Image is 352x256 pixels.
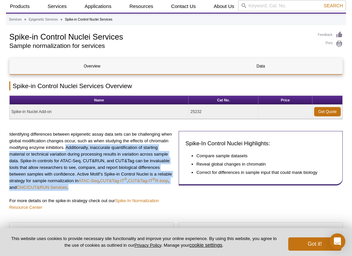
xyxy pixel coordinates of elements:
[9,131,174,191] p: Identifying differences between epigenetic assay data sets can be challenging when global modific...
[9,43,311,49] h2: Sample normalization for services
[322,3,345,9] button: Search
[152,177,155,181] sup: ®
[78,178,99,183] a: ATAC-Seq
[189,96,258,105] th: Cat No.
[197,153,329,159] li: Compare sample datasets
[314,107,341,116] a: Get Quote
[134,243,161,248] a: Privacy Policy
[17,185,67,190] a: ChIC/CUT&RUN Services
[324,3,343,8] span: Search
[29,17,58,23] a: Epigenetic Services
[189,242,222,248] button: cookie settings
[288,237,341,251] button: Got it!
[9,17,22,23] a: Services
[178,58,343,74] a: Data
[24,18,26,21] li: »
[197,161,329,168] li: Reveal global changes in chromatin
[9,197,174,211] p: For more details on the spike-in strategy check out our
[318,40,343,48] a: Print
[329,233,345,249] div: Open Intercom Messenger
[9,81,343,90] h2: Spike-in Control Nuclei Services Overview
[197,169,329,176] li: Correct for differences in sample input that could mask biology
[258,96,312,105] th: Price
[128,178,168,183] a: CUT&Tag-IT®R-loop
[10,105,189,119] td: Spike-in Nuclei Add-on
[60,18,62,21] li: »
[11,236,277,248] p: This website uses cookies to provide necessary site functionality and improve your online experie...
[124,177,127,181] sup: ®
[9,31,311,41] h1: Spike-in Control Nuclei Services
[318,31,343,39] a: Feedback
[100,178,127,183] a: CUT&Tag-IT®
[189,105,258,119] td: 25232
[10,58,174,74] a: Overview
[186,140,336,148] h3: Spike-In Control Nuclei Highlights:
[10,96,189,105] th: Name
[65,18,112,21] li: Spike-in Control Nuclei Services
